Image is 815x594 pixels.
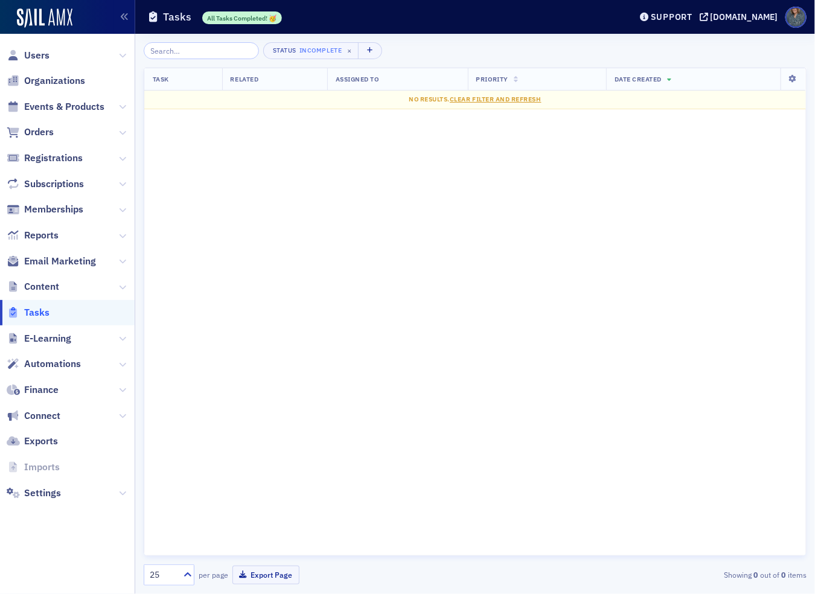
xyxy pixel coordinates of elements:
a: Orders [7,126,54,139]
span: Events & Products [24,100,104,113]
a: Connect [7,409,60,423]
span: Clear Filter and Refresh [450,95,542,103]
div: Showing out of items [594,569,807,580]
span: Priority [476,75,508,83]
span: Organizations [24,74,85,88]
span: Memberships [24,203,83,216]
span: Tasks [24,306,50,319]
h1: Tasks [163,10,191,24]
span: Exports [24,435,58,448]
span: Connect [24,409,60,423]
span: Related [231,75,259,83]
a: Content [7,280,59,293]
button: StatusIncomplete× [263,42,360,59]
span: Imports [24,461,60,474]
a: Imports [7,461,60,474]
a: Tasks [7,306,50,319]
button: Export Page [232,566,299,584]
a: Events & Products [7,100,104,113]
span: E-Learning [24,332,71,345]
span: Automations [24,357,81,371]
strong: 0 [752,569,760,580]
a: Memberships [7,203,83,216]
a: Organizations [7,74,85,88]
span: Reports [24,229,59,242]
span: Orders [24,126,54,139]
span: Settings [24,487,61,500]
button: [DOMAIN_NAME] [700,13,782,21]
div: Support [651,11,692,22]
span: × [344,45,355,56]
label: per page [199,569,228,580]
span: Registrations [24,152,83,165]
a: Exports [7,435,58,448]
div: 25 [150,569,176,581]
div: All Tasks Completed! 🥳 [202,11,283,24]
a: Email Marketing [7,255,96,268]
input: Search… [144,42,259,59]
span: Finance [24,383,59,397]
span: Profile [785,7,807,28]
a: Settings [7,487,61,500]
span: Date Created [615,75,662,83]
div: Incomplete [299,45,342,57]
a: Registrations [7,152,83,165]
a: E-Learning [7,332,71,345]
a: Reports [7,229,59,242]
div: No results. [153,95,797,104]
a: Users [7,49,50,62]
span: Content [24,280,59,293]
a: Finance [7,383,59,397]
span: Users [24,49,50,62]
span: Task [153,75,169,83]
a: Subscriptions [7,177,84,191]
span: Assigned To [336,75,379,83]
div: [DOMAIN_NAME] [711,11,778,22]
strong: 0 [779,569,788,580]
a: Automations [7,357,81,371]
div: Status [272,46,298,54]
img: SailAMX [17,8,72,28]
span: Subscriptions [24,177,84,191]
span: Email Marketing [24,255,96,268]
